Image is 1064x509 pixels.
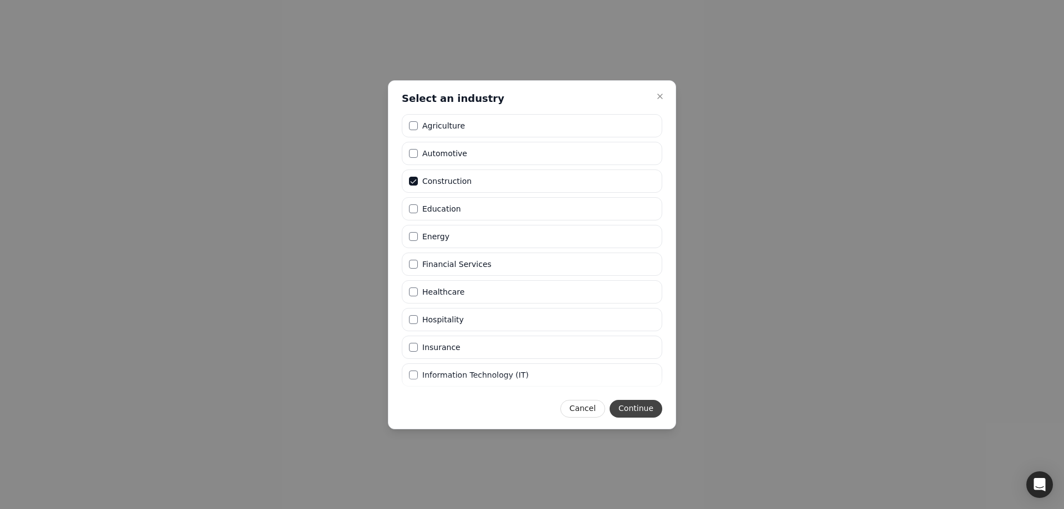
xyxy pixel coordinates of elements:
[422,371,529,379] label: Information Technology (IT)
[422,343,461,351] label: Insurance
[610,400,662,418] button: Continue
[402,92,504,105] h2: Select an industry
[422,316,464,323] label: Hospitality
[422,260,492,268] label: Financial Services
[422,122,465,130] label: Agriculture
[422,205,461,213] label: Education
[422,288,464,296] label: Healthcare
[422,177,472,185] label: Construction
[560,400,605,418] button: Cancel
[422,233,449,240] label: Energy
[422,150,467,157] label: Automotive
